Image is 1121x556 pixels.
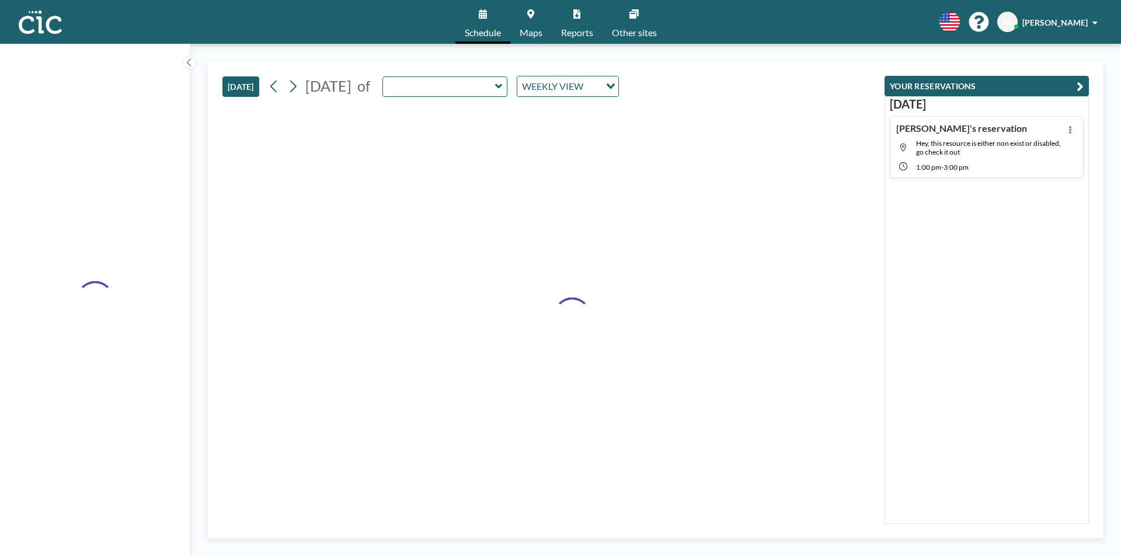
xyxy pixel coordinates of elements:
span: 3:00 PM [944,163,969,172]
span: of [357,77,370,95]
button: YOUR RESERVATIONS [885,76,1089,96]
h3: [DATE] [890,97,1084,111]
h4: [PERSON_NAME]'s reservation [896,123,1027,134]
span: - [941,163,944,172]
input: Search for option [587,79,599,94]
span: Reports [561,28,593,37]
div: Search for option [517,76,618,96]
span: Hey, this resource is either non exist or disabled, go check it out [916,139,1061,156]
span: NS [1002,17,1013,27]
span: WEEKLY VIEW [520,79,586,94]
span: Schedule [465,28,501,37]
span: Other sites [612,28,657,37]
span: [PERSON_NAME] [1022,18,1088,27]
img: organization-logo [19,11,62,34]
span: Maps [520,28,542,37]
span: [DATE] [305,77,351,95]
span: 1:00 PM [916,163,941,172]
button: [DATE] [222,76,259,97]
